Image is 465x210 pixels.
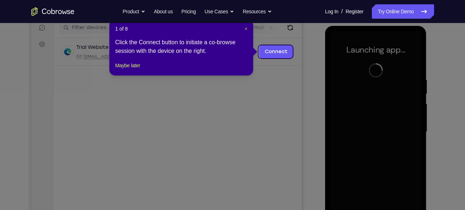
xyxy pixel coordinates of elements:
div: Trial Website [45,44,77,51]
a: Register [346,4,363,19]
button: Refresh [253,22,265,33]
span: +11 more [182,54,201,59]
a: Pricing [181,4,196,19]
a: Connect [4,4,17,17]
div: Online [80,44,99,50]
button: Close Tour [245,25,247,32]
span: 1 of 8 [115,25,128,32]
h1: Connect [28,4,67,16]
span: × [245,26,247,32]
span: / [341,7,343,16]
a: Log In [325,4,338,19]
a: Sessions [4,21,17,34]
div: Click the Connect button to initiate a co-browse session with the device on the right. [115,38,247,55]
span: web@example.com [52,54,129,59]
a: Settings [4,37,17,50]
a: Try Online Demo [372,4,434,19]
a: Go to the home page [31,7,74,16]
input: Filter devices... [41,24,131,31]
label: demo_id [143,24,165,31]
div: App [134,54,178,59]
label: Email [220,24,233,31]
button: Maybe later [115,61,140,70]
button: Use Cases [205,4,234,19]
a: About us [154,4,173,19]
span: Cobrowse demo [141,54,178,59]
div: Open device details [22,38,270,65]
div: New devices found. [81,46,82,48]
button: Product [123,4,145,19]
div: Email [45,54,129,59]
a: Connect [228,45,262,58]
button: Resources [243,4,272,19]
